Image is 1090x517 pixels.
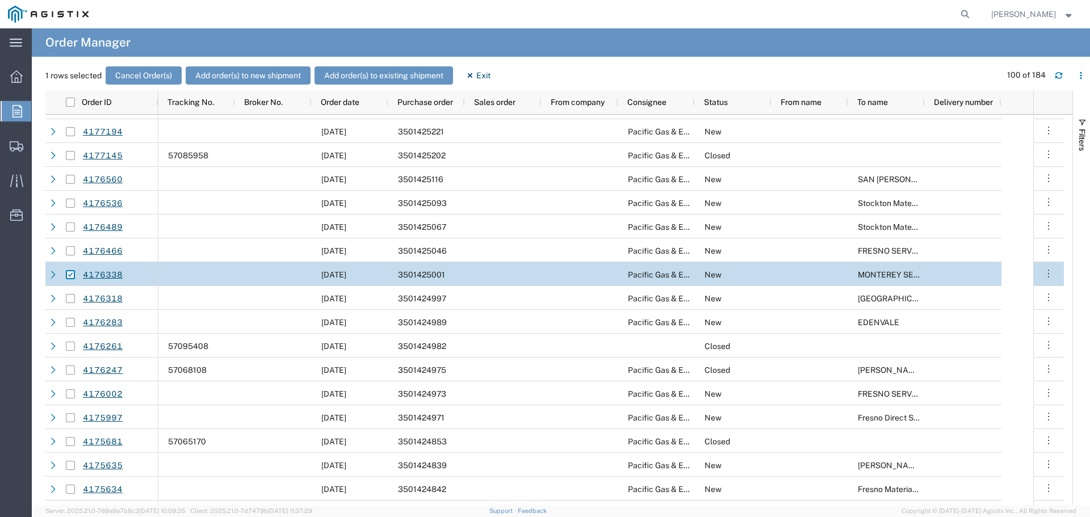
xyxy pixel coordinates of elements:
[781,98,821,107] span: From name
[628,485,743,494] span: Pacific Gas & Electric Company
[628,461,743,470] span: Pacific Gas & Electric Company
[321,318,346,327] span: 10/08/2025
[705,485,722,494] span: New
[628,246,743,255] span: Pacific Gas & Electric Company
[82,217,123,237] a: 4176489
[398,365,446,375] span: 3501424975
[139,507,185,514] span: [DATE] 10:09:35
[398,342,446,351] span: 3501424982
[321,175,346,184] span: 10/08/2025
[705,199,722,208] span: New
[82,313,123,333] a: 4176283
[705,342,730,351] span: Closed
[858,246,958,255] span: FRESNO SERVICE CENTER
[858,389,958,398] span: FRESNO SERVICE CENTER
[82,170,123,190] a: 4176560
[82,432,123,452] a: 4175681
[321,127,346,136] span: 10/09/2025
[398,413,445,422] span: 3501424971
[858,318,899,327] span: EDENVALE
[705,389,722,398] span: New
[168,437,206,446] span: 57065170
[398,222,446,232] span: 3501425067
[628,127,743,136] span: Pacific Gas & Electric Company
[268,507,312,514] span: [DATE] 11:37:29
[106,66,182,85] button: Cancel Order(s)
[321,485,346,494] span: 10/07/2025
[398,318,447,327] span: 3501424989
[186,66,311,85] button: Add order(s) to new shipment
[82,146,123,166] a: 4177145
[628,318,743,327] span: Pacific Gas & Electric Company
[398,151,446,160] span: 3501425202
[190,507,312,514] span: Client: 2025.21.0-7d7479b
[321,365,346,375] span: 10/08/2025
[705,413,722,422] span: New
[705,318,722,327] span: New
[1078,129,1087,151] span: Filters
[705,127,722,136] span: New
[45,70,102,82] span: 1 rows selected
[628,413,743,422] span: Pacific Gas & Electric Company
[858,485,956,494] span: Fresno Materials Receiving
[398,485,446,494] span: 3501424842
[321,199,346,208] span: 10/08/2025
[82,122,123,142] a: 4177194
[82,98,112,107] span: Order ID
[857,98,888,107] span: To name
[991,8,1056,20] span: Dave Thomas
[628,151,743,160] span: Pacific Gas & Electric Company
[627,98,666,107] span: Consignee
[705,151,730,160] span: Closed
[628,389,743,398] span: Pacific Gas & Electric Company
[858,270,970,279] span: MONTEREY SERVICE CENTER
[168,365,207,375] span: 57068108
[315,66,453,85] button: Add order(s) to existing shipment
[902,506,1076,516] span: Copyright © [DATE]-[DATE] Agistix Inc., All Rights Reserved
[82,265,123,285] a: 4176338
[858,175,941,184] span: SAN CARLOS
[321,222,346,232] span: 10/08/2025
[244,98,283,107] span: Broker No.
[704,98,728,107] span: Status
[628,270,743,279] span: Pacific Gas & Electric Company
[705,437,730,446] span: Closed
[489,507,518,514] a: Support
[457,66,500,85] button: Exit
[8,6,89,23] img: logo
[397,98,453,107] span: Purchase order
[705,222,722,232] span: New
[551,98,605,107] span: From company
[398,199,447,208] span: 3501425093
[858,413,924,422] span: Fresno Direct Ship
[705,294,722,303] span: New
[321,98,359,107] span: Order date
[474,98,515,107] span: Sales order
[398,294,446,303] span: 3501424997
[398,127,444,136] span: 3501425221
[167,98,214,107] span: Tracking No.
[705,365,730,375] span: Closed
[398,175,443,184] span: 3501425116
[858,199,927,208] span: Stockton Materials
[82,289,123,309] a: 4176318
[321,294,346,303] span: 10/08/2025
[705,270,722,279] span: New
[705,461,722,470] span: New
[321,151,346,160] span: 10/09/2025
[45,507,185,514] span: Server: 2025.21.0-769a9a7b8c3
[321,246,346,255] span: 10/08/2025
[398,461,447,470] span: 3501424839
[628,294,743,303] span: Pacific Gas & Electric Company
[398,437,447,446] span: 3501424853
[82,408,123,428] a: 4175997
[628,365,743,375] span: Pacific Gas & Electric Company
[82,480,123,499] a: 4175634
[82,456,123,476] a: 4175635
[1007,69,1046,81] div: 100 of 184
[934,98,993,107] span: Delivery number
[518,507,547,514] a: Feedback
[82,384,123,404] a: 4176002
[858,222,927,232] span: Stockton Materials
[628,175,743,184] span: Pacific Gas & Electric Company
